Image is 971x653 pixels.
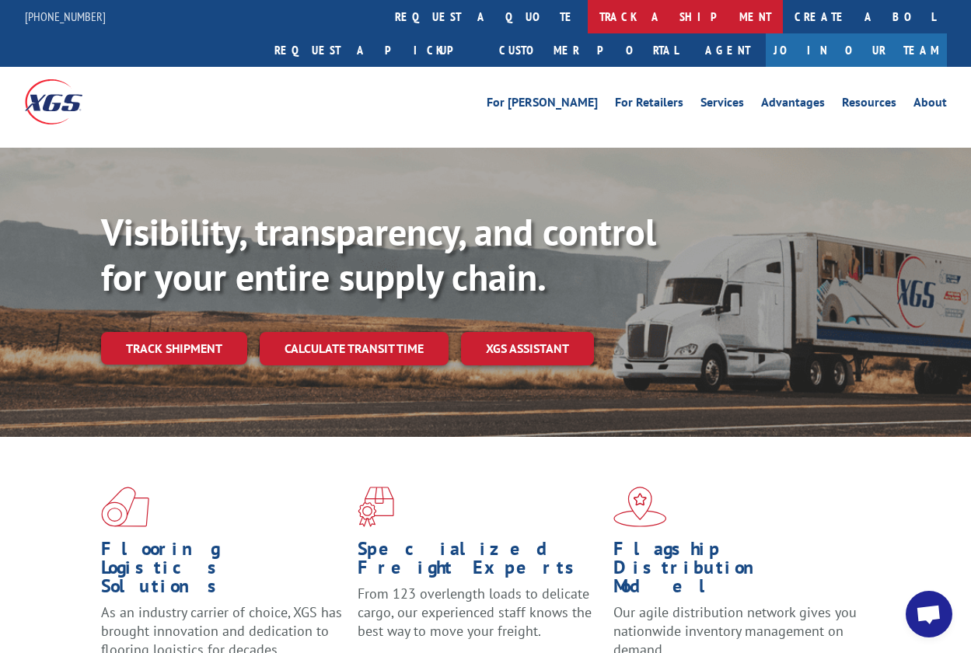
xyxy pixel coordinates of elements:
a: About [913,96,947,113]
h1: Flagship Distribution Model [613,540,858,603]
a: Open chat [906,591,952,637]
a: Request a pickup [263,33,487,67]
a: Customer Portal [487,33,690,67]
a: Advantages [761,96,825,113]
a: Track shipment [101,332,247,365]
a: Agent [690,33,766,67]
img: xgs-icon-focused-on-flooring-red [358,487,394,527]
a: [PHONE_NUMBER] [25,9,106,24]
img: xgs-icon-total-supply-chain-intelligence-red [101,487,149,527]
a: For [PERSON_NAME] [487,96,598,113]
img: xgs-icon-flagship-distribution-model-red [613,487,667,527]
a: XGS ASSISTANT [461,332,594,365]
a: Services [700,96,744,113]
a: Resources [842,96,896,113]
a: Calculate transit time [260,332,449,365]
a: Join Our Team [766,33,947,67]
b: Visibility, transparency, and control for your entire supply chain. [101,208,656,301]
h1: Specialized Freight Experts [358,540,603,585]
a: For Retailers [615,96,683,113]
h1: Flooring Logistics Solutions [101,540,346,603]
